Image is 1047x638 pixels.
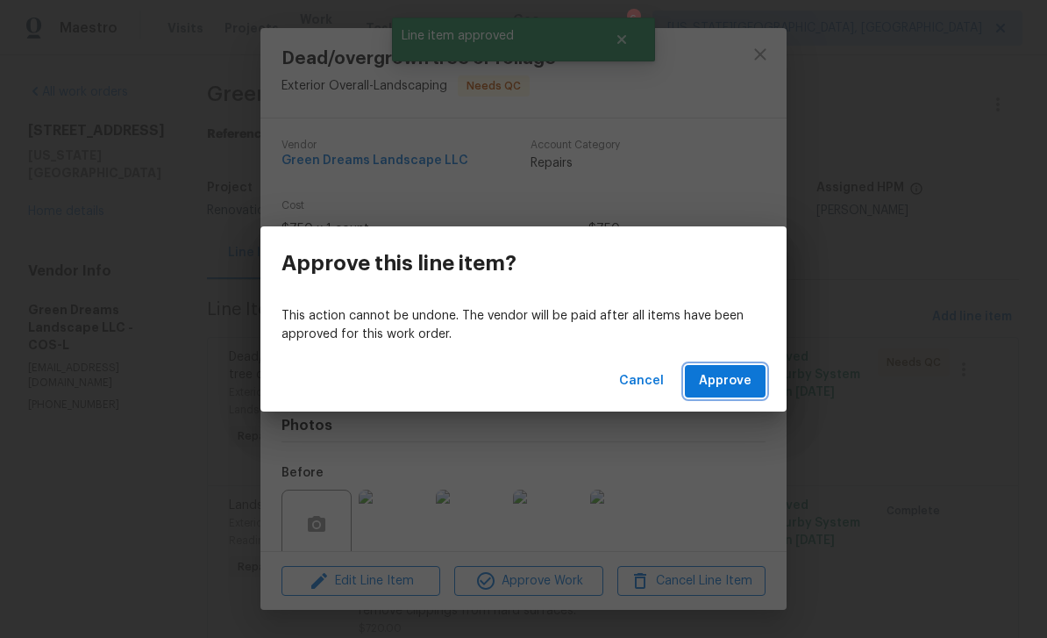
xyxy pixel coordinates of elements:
button: Approve [685,365,766,398]
p: This action cannot be undone. The vendor will be paid after all items have been approved for this... [281,307,766,344]
span: Cancel [619,370,664,392]
h3: Approve this line item? [281,251,516,276]
span: Approve [699,370,751,392]
button: Cancel [612,365,671,398]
